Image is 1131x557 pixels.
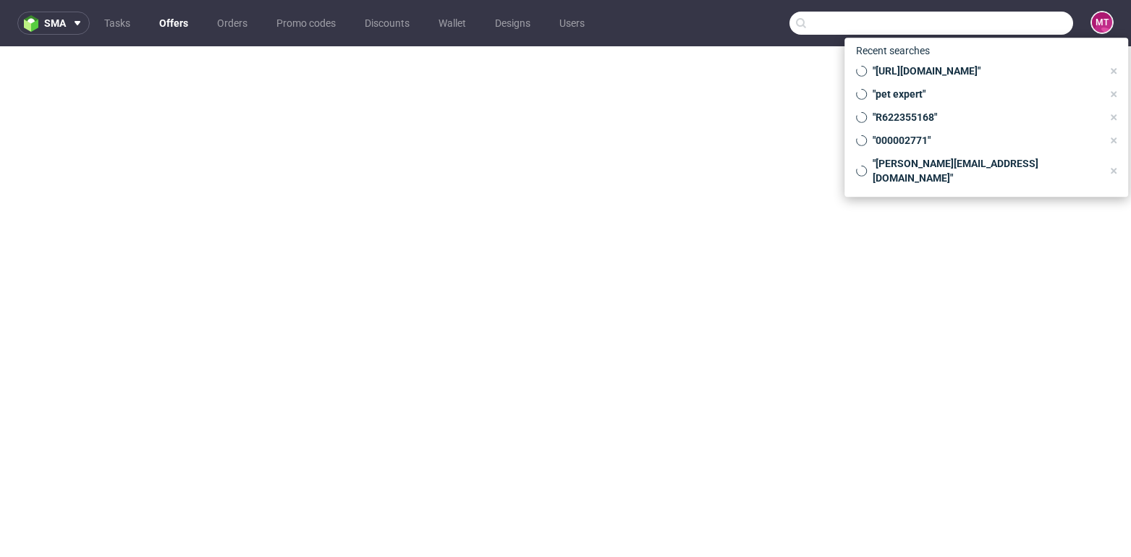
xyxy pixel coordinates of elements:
[44,18,66,28] span: sma
[430,12,475,35] a: Wallet
[867,133,1102,148] span: "000002771"
[151,12,197,35] a: Offers
[208,12,256,35] a: Orders
[486,12,539,35] a: Designs
[96,12,139,35] a: Tasks
[356,12,418,35] a: Discounts
[268,12,344,35] a: Promo codes
[17,12,90,35] button: sma
[850,39,936,62] span: Recent searches
[867,110,1102,124] span: "R622355168"
[551,12,593,35] a: Users
[1092,12,1112,33] figcaption: MT
[867,64,1102,78] span: "[URL][DOMAIN_NAME]"
[867,87,1102,101] span: "pet expert"
[24,15,44,32] img: logo
[867,156,1102,185] span: "[PERSON_NAME][EMAIL_ADDRESS][DOMAIN_NAME]"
